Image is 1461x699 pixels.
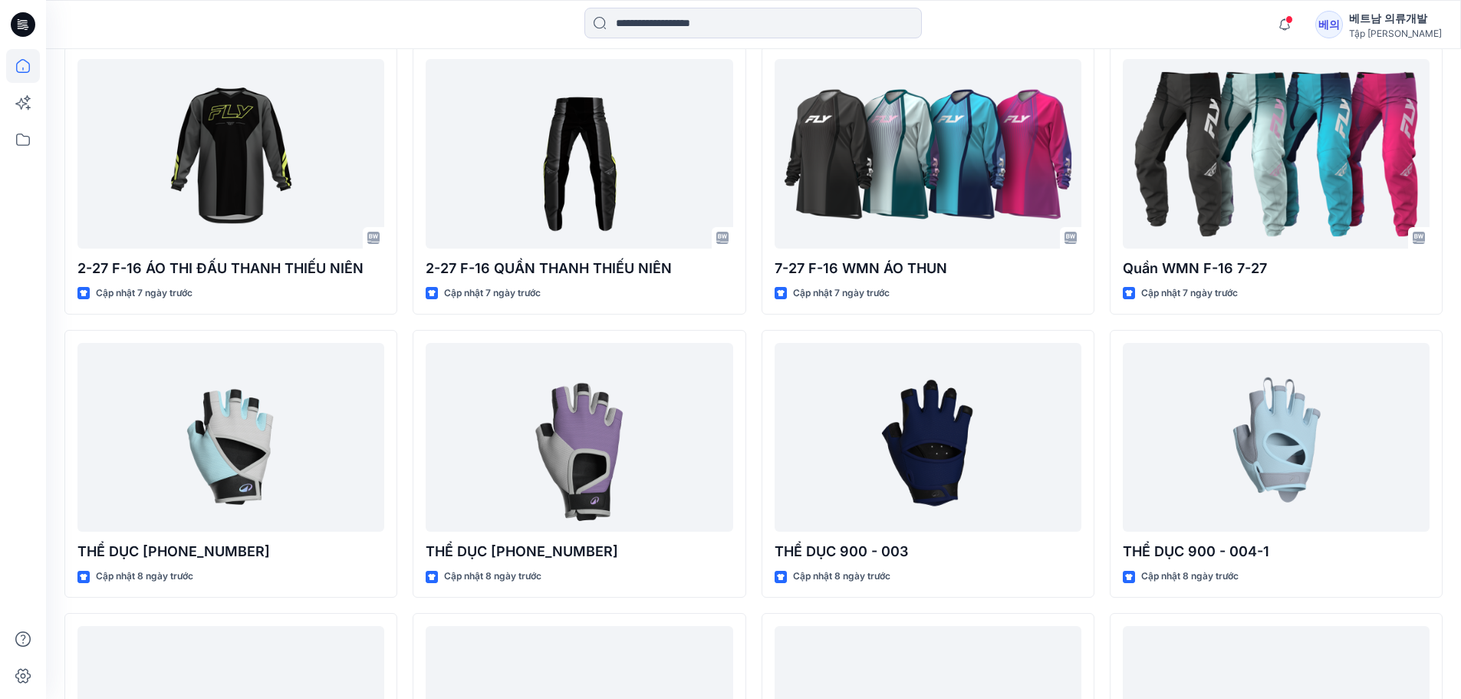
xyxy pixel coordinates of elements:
font: Cập nhật 8 ngày trước [96,570,193,582]
font: THỂ DỤC 900 - 004-1 [1123,543,1269,559]
a: 2-27 F-16 QUẦN THANH THIẾU NIÊN [426,59,732,249]
font: Cập nhật 8 ngày trước [444,570,541,582]
a: 7-27 F-16 WMN ÁO THUN [775,59,1081,249]
font: Cập nhật 7 ngày trước [96,287,192,298]
font: Tập [PERSON_NAME] [1349,28,1442,39]
a: THỂ DỤC 900 - 004-1 [1123,343,1430,532]
font: 베의 [1318,18,1340,31]
font: Cập nhật 8 ngày trước [793,570,890,582]
a: 2-27 F-16 ÁO THI ĐẤU THANH THIẾU NIÊN [77,59,384,249]
a: THỂ DỤC 900-008-1 [426,343,732,532]
font: Cập nhật 8 ngày trước [1141,570,1239,582]
font: THỂ DỤC 900 - 003 [775,543,908,559]
font: 2-27 F-16 QUẦN THANH THIẾU NIÊN [426,260,672,276]
font: THỂ DỤC [PHONE_NUMBER] [77,543,270,559]
font: 7-27 F-16 WMN ÁO THUN [775,260,947,276]
font: Cập nhật 7 ngày trước [793,287,890,298]
font: 베트남 의류개발 [1349,12,1427,25]
font: Quần WMN F-16 7-27 [1123,260,1267,276]
a: Quần WMN F-16 7-27 [1123,59,1430,249]
font: Cập nhật 7 ngày trước [1141,287,1238,298]
a: THỂ DỤC 900-006-1 [77,343,384,532]
a: THỂ DỤC 900 - 003 [775,343,1081,532]
font: 2-27 F-16 ÁO THI ĐẤU THANH THIẾU NIÊN [77,260,364,276]
font: Cập nhật 7 ngày trước [444,287,541,298]
font: THỂ DỤC [PHONE_NUMBER] [426,543,618,559]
